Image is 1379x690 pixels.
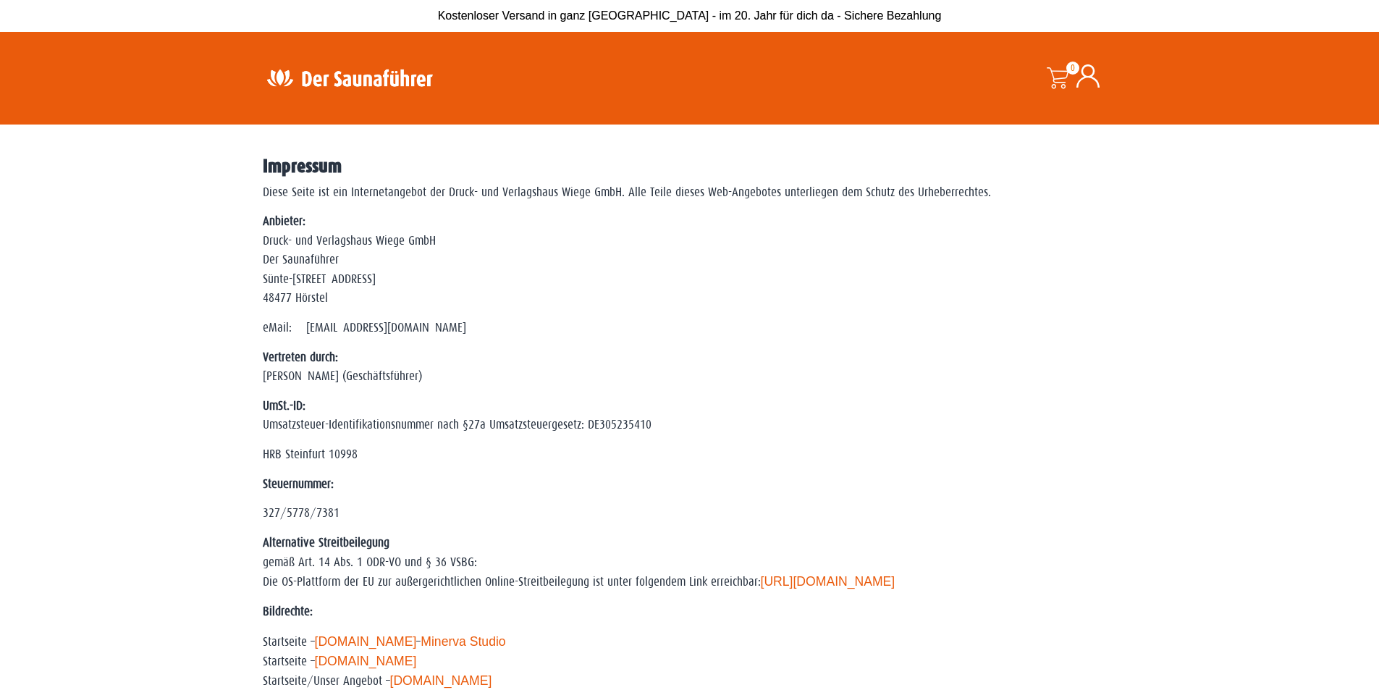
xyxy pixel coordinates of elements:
p: HRB Steinfurt 10998 [263,445,1117,464]
p: gemäß Art. 14 Abs. 1 ODR-VO und § 36 VSBG: Die OS-Plattform der EU zur außergerichtlichen Online-... [263,534,1117,592]
span: 0 [1066,62,1079,75]
a: [DOMAIN_NAME] [390,673,492,688]
p: Diese Seite ist ein Internetangebot der Druck- und Verlagshaus Wiege GmbH. Alle Teile dieses Web-... [263,183,1117,202]
strong: Anbieter: [263,214,305,228]
span: Kostenloser Versand in ganz [GEOGRAPHIC_DATA] - im 20. Jahr für dich da - Sichere Bezahlung [438,9,942,22]
a: [DOMAIN_NAME] [315,654,417,668]
p: 327/5778/7381 [263,504,1117,523]
span: Sünte-[STREET_ADDRESS] [263,272,376,286]
p: [PERSON_NAME] (Geschäftsführer) [263,348,1117,387]
strong: UmSt.-ID: [263,399,305,413]
p: eMail: [EMAIL_ADDRESS][DOMAIN_NAME] [263,319,1117,337]
p: Druck- und Verlagshaus Wiege GmbH Der Saunaführer [263,212,1117,308]
strong: Steuernummer: [263,477,334,491]
strong: Bildrechte: [263,605,313,618]
strong: Alternative Streitbeilegung [263,536,389,550]
span: 48477 Hörstel [263,291,328,305]
p: Umsatzsteuer-Identifikationsnummer nach §27a Umsatzsteuergesetz: DE305235410 [263,397,1117,435]
a: [URL][DOMAIN_NAME] [761,574,895,589]
a: [DOMAIN_NAME] [315,634,417,649]
strong: Vertreten durch: [263,350,338,364]
h2: Impressum [263,157,1117,176]
a: Minerva Studio [421,634,505,649]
